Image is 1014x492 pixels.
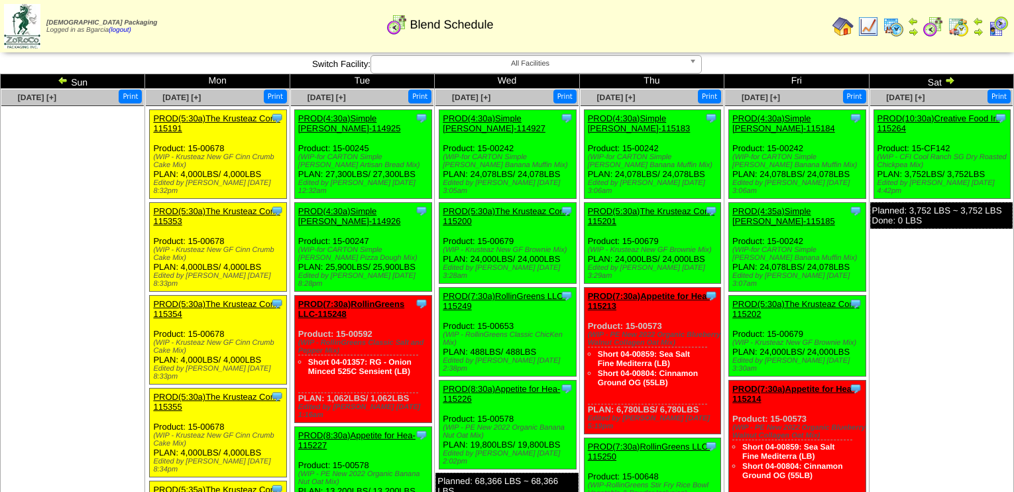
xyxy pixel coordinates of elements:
td: Tue [290,74,434,89]
div: (WIP-for CARTON Simple [PERSON_NAME] Artisan Bread Mix) [298,153,431,169]
img: arrowright.gif [944,75,955,86]
div: Edited by [PERSON_NAME] [DATE] 12:32am [298,179,431,195]
span: Logged in as Bgarcia [46,19,157,34]
img: line_graph.gif [858,16,879,37]
div: Edited by [PERSON_NAME] [DATE] 8:33pm [153,272,286,288]
div: (WIP-for CARTON Simple [PERSON_NAME] Banana Muffin Mix) [443,153,576,169]
img: Tooltip [560,382,573,395]
div: Product: 15-00679 PLAN: 24,000LBS / 24,000LBS [584,203,721,284]
img: home.gif [832,16,854,37]
img: calendarblend.gif [386,14,408,35]
a: [DATE] [+] [886,93,925,102]
span: [DEMOGRAPHIC_DATA] Packaging [46,19,157,27]
img: Tooltip [415,297,428,310]
img: Tooltip [994,111,1007,125]
a: PROD(5:30a)The Krusteaz Com-115354 [153,299,280,319]
div: (WIP - Krusteaz New GF Cinn Crumb Cake Mix) [153,246,286,262]
a: PROD(4:30a)Simple [PERSON_NAME]-114926 [298,206,401,226]
button: Print [264,90,287,103]
button: Print [119,90,142,103]
div: (WIP - Krusteaz New GF Cinn Crumb Cake Mix) [153,153,286,169]
img: Tooltip [560,111,573,125]
div: Product: 15-00678 PLAN: 4,000LBS / 4,000LBS [150,110,287,199]
img: calendarcustomer.gif [987,16,1009,37]
div: Product: 15-CF142 PLAN: 3,752LBS / 3,752LBS [873,110,1011,199]
div: Product: 15-00578 PLAN: 19,800LBS / 19,800LBS [439,381,577,469]
div: Edited by [PERSON_NAME] [DATE] 2:02pm [443,450,576,465]
a: PROD(5:30a)The Krusteaz Com-115202 [732,299,859,319]
div: Edited by [PERSON_NAME] [DATE] 3:28am [443,264,576,280]
a: [DATE] [+] [308,93,346,102]
div: Product: 15-00573 PLAN: 6,780LBS / 6,780LBS [584,288,721,434]
div: (WIP - Krusteaz New GF Cinn Crumb Cake Mix) [153,432,286,448]
div: Edited by [PERSON_NAME] [DATE] 4:42pm [877,179,1011,195]
td: Wed [435,74,579,89]
div: Product: 15-00679 PLAN: 24,000LBS / 24,000LBS [729,296,866,377]
img: arrowleft.gif [58,75,68,86]
div: Edited by [PERSON_NAME] [DATE] 3:05am [443,179,576,195]
div: Edited by [PERSON_NAME] [DATE] 8:34pm [153,458,286,473]
button: Print [408,90,431,103]
div: Edited by [PERSON_NAME] [DATE] 3:06am [732,179,866,195]
span: [DATE] [+] [162,93,201,102]
a: PROD(5:30a)The Krusteaz Com-115200 [443,206,569,226]
div: (WIP - Krusteaz New GF Brownie Mix) [588,246,721,254]
div: (WIP-for CARTON Simple [PERSON_NAME] Banana Muffin Mix) [732,153,866,169]
td: Sat [869,74,1013,89]
div: (WIP - PE New 2022 Organic Blueberry Walnut Collagen Oat Mix) [732,424,866,440]
div: Product: 15-00678 PLAN: 4,000LBS / 4,000LBS [150,296,287,385]
img: arrowleft.gif [908,16,919,27]
a: PROD(5:30a)The Krusteaz Com-115201 [588,206,714,226]
a: PROD(5:30a)The Krusteaz Com-115191 [153,113,280,133]
div: (WIP - PE New 2022 Organic Banana Nut Oat Mix) [298,470,431,486]
a: Short 04-00804: Cinnamon Ground OG (55LB) [742,461,842,480]
div: Edited by [PERSON_NAME] [DATE] 2:38pm [443,357,576,373]
div: Edited by [PERSON_NAME] [DATE] 3:29am [588,264,721,280]
a: Short 04-00859: Sea Salt Fine Mediterra (LB) [742,442,834,461]
td: Mon [145,74,290,89]
div: Edited by [PERSON_NAME] [DATE] 3:07am [732,272,866,288]
a: PROD(7:30a)RollinGreens LLC-115249 [443,291,566,311]
span: All Facilities [376,56,684,72]
td: Sun [1,74,145,89]
span: Blend Schedule [410,18,493,32]
td: Fri [724,74,869,89]
div: (WIP - PE New 2022 Organic Banana Nut Oat Mix) [443,424,576,440]
div: Edited by [PERSON_NAME] [DATE] 3:30am [732,357,866,373]
a: [DATE] [+] [742,93,780,102]
div: (WIP - Krusteaz New GF Brownie Mix) [732,339,866,347]
img: arrowright.gif [973,27,984,37]
div: (WIP - RollinGreens Classic ChicKen Mix) [443,331,576,347]
div: Edited by [PERSON_NAME] [DATE] 3:06am [588,179,721,195]
div: Product: 15-00242 PLAN: 24,078LBS / 24,078LBS [584,110,721,199]
a: [DATE] [+] [452,93,490,102]
img: Tooltip [415,204,428,217]
a: PROD(4:30a)Simple [PERSON_NAME]-115184 [732,113,835,133]
a: PROD(7:30a)RollinGreens LLC-115250 [588,442,711,461]
img: Tooltip [270,390,284,403]
a: PROD(4:35a)Simple [PERSON_NAME]-115185 [732,206,835,226]
div: Product: 15-00247 PLAN: 25,900LBS / 25,900LBS [294,203,431,292]
a: PROD(5:30a)The Krusteaz Com-115355 [153,392,280,412]
img: Tooltip [270,204,284,217]
img: Tooltip [270,111,284,125]
img: calendarblend.gif [923,16,944,37]
a: PROD(7:30a)Appetite for Hea-115214 [732,384,854,404]
div: (WIP - Krusteaz New GF Brownie Mix) [443,246,576,254]
a: PROD(4:30a)Simple [PERSON_NAME]-115183 [588,113,691,133]
img: Tooltip [704,111,718,125]
div: (WIP-for CARTON Simple [PERSON_NAME] Banana Muffin Mix) [588,153,721,169]
a: PROD(10:30a)Creative Food In-115264 [877,113,1001,133]
a: PROD(4:30a)Simple [PERSON_NAME]-114925 [298,113,401,133]
a: Short 04-00859: Sea Salt Fine Mediterra (LB) [598,349,690,368]
a: [DATE] [+] [18,93,56,102]
img: Tooltip [415,111,428,125]
img: Tooltip [560,289,573,302]
img: arrowright.gif [908,27,919,37]
div: Product: 15-00242 PLAN: 24,078LBS / 24,078LBS [729,203,866,292]
div: Product: 15-00678 PLAN: 4,000LBS / 4,000LBS [150,389,287,477]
